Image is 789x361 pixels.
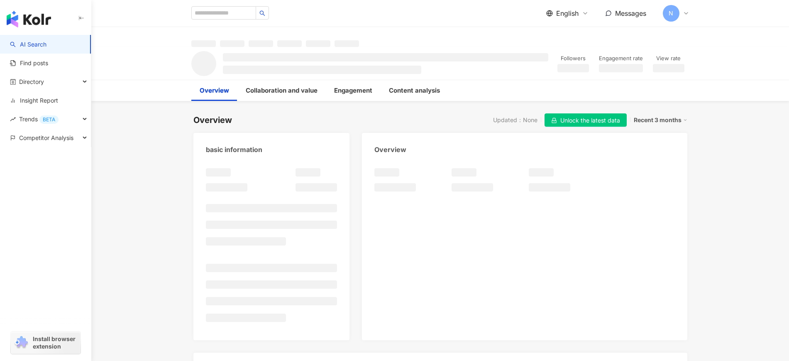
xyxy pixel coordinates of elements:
[10,59,48,67] a: Find posts
[615,9,646,17] span: Messages
[246,86,318,96] div: Collaboration and value
[193,114,232,126] div: Overview
[389,86,440,96] div: Content analysis
[10,116,16,122] span: rise
[19,72,44,91] span: Directory
[7,11,51,27] img: logo
[200,86,229,96] div: Overview
[634,115,687,125] div: Recent 3 months
[653,54,684,63] div: View rate
[493,117,537,123] div: Updated：None
[560,114,620,127] span: Unlock the latest data
[557,54,589,63] div: Followers
[551,118,557,123] span: lock
[669,9,673,18] span: N
[11,332,81,354] a: chrome extensionInstall browser extension
[599,54,643,63] div: Engagement rate
[13,336,29,349] img: chrome extension
[334,86,372,96] div: Engagement
[545,113,627,127] button: Unlock the latest data
[10,96,58,105] a: Insight Report
[556,9,579,18] span: English
[259,10,265,16] span: search
[39,115,59,124] div: BETA
[374,145,406,154] div: Overview
[33,335,78,350] span: Install browser extension
[206,145,262,154] div: basic information
[10,40,46,49] a: searchAI Search
[19,110,59,128] span: Trends
[19,128,73,147] span: Competitor Analysis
